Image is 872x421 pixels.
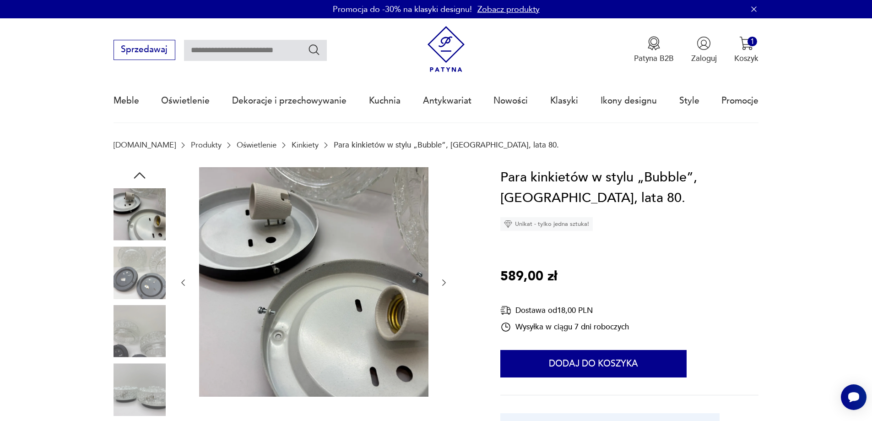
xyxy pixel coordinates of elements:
[114,47,175,54] a: Sprzedawaj
[114,80,139,122] a: Meble
[500,266,557,287] p: 589,00 zł
[232,80,347,122] a: Dekoracje i przechowywanie
[334,141,559,149] p: Para kinkietów w stylu „Bubble”, [GEOGRAPHIC_DATA], lata 80.
[292,141,319,149] a: Kinkiety
[679,80,699,122] a: Style
[114,363,166,416] img: Zdjęcie produktu Para kinkietów w stylu „Bubble”, Niemcy, lata 80.
[734,53,758,64] p: Koszyk
[747,37,757,46] div: 1
[191,141,222,149] a: Produkty
[697,36,711,50] img: Ikonka użytkownika
[500,322,629,333] div: Wysyłka w ciągu 7 dni roboczych
[734,36,758,64] button: 1Koszyk
[550,80,578,122] a: Klasyki
[114,246,166,299] img: Zdjęcie produktu Para kinkietów w stylu „Bubble”, Niemcy, lata 80.
[721,80,758,122] a: Promocje
[500,305,629,316] div: Dostawa od 18,00 PLN
[493,80,528,122] a: Nowości
[634,36,674,64] a: Ikona medaluPatyna B2B
[423,80,471,122] a: Antykwariat
[634,36,674,64] button: Patyna B2B
[500,305,511,316] img: Ikona dostawy
[114,40,175,60] button: Sprzedawaj
[504,220,512,228] img: Ikona diamentu
[691,36,717,64] button: Zaloguj
[237,141,276,149] a: Oświetlenie
[634,53,674,64] p: Patyna B2B
[369,80,401,122] a: Kuchnia
[477,4,540,15] a: Zobacz produkty
[841,384,867,410] iframe: Smartsupp widget button
[423,26,469,72] img: Patyna - sklep z meblami i dekoracjami vintage
[739,36,753,50] img: Ikona koszyka
[199,167,428,397] img: Zdjęcie produktu Para kinkietów w stylu „Bubble”, Niemcy, lata 80.
[161,80,210,122] a: Oświetlenie
[647,36,661,50] img: Ikona medalu
[114,188,166,241] img: Zdjęcie produktu Para kinkietów w stylu „Bubble”, Niemcy, lata 80.
[500,167,758,209] h1: Para kinkietów w stylu „Bubble”, [GEOGRAPHIC_DATA], lata 80.
[114,305,166,357] img: Zdjęcie produktu Para kinkietów w stylu „Bubble”, Niemcy, lata 80.
[114,141,176,149] a: [DOMAIN_NAME]
[308,43,321,56] button: Szukaj
[601,80,657,122] a: Ikony designu
[500,217,593,231] div: Unikat - tylko jedna sztuka!
[333,4,472,15] p: Promocja do -30% na klasyki designu!
[691,53,717,64] p: Zaloguj
[500,350,687,377] button: Dodaj do koszyka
